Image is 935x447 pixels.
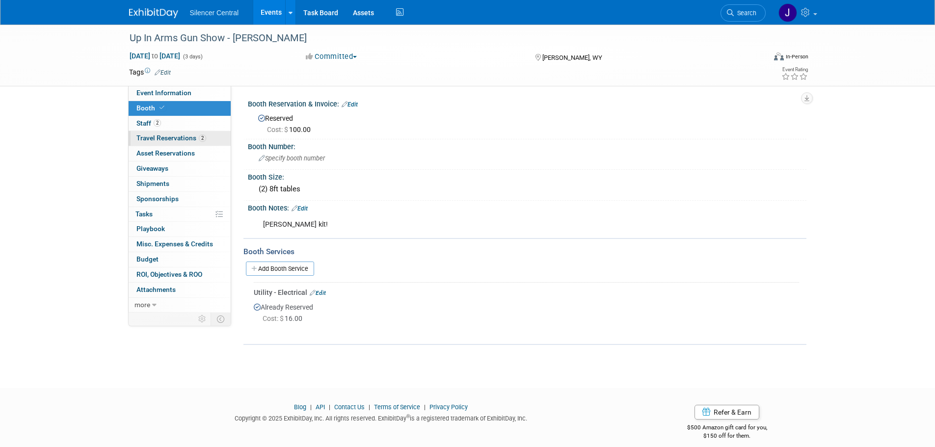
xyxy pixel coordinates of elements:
span: | [366,403,373,411]
div: Event Rating [781,67,808,72]
a: Playbook [129,222,231,237]
span: Booth [136,104,166,112]
a: Privacy Policy [429,403,468,411]
span: Silencer Central [190,9,239,17]
a: Asset Reservations [129,146,231,161]
div: Up In Arms Gun Show - [PERSON_NAME] [126,29,751,47]
span: 2 [199,134,206,142]
span: Giveaways [136,164,168,172]
span: | [422,403,428,411]
a: Contact Us [334,403,365,411]
a: Budget [129,252,231,267]
span: 16.00 [263,315,306,322]
span: Attachments [136,286,176,293]
a: Booth [129,101,231,116]
a: API [316,403,325,411]
div: Event Format [708,51,809,66]
a: Edit [155,69,171,76]
div: Booth Number: [248,139,806,152]
span: Asset Reservations [136,149,195,157]
div: Utility - Electrical [254,288,799,297]
a: Tasks [129,207,231,222]
i: Booth reservation complete [160,105,164,110]
span: | [326,403,333,411]
span: | [308,403,314,411]
span: Cost: $ [263,315,285,322]
span: Tasks [135,210,153,218]
span: 2 [154,119,161,127]
span: Sponsorships [136,195,179,203]
span: Specify booth number [259,155,325,162]
td: Tags [129,67,171,77]
a: Terms of Service [374,403,420,411]
div: Copyright © 2025 ExhibitDay, Inc. All rights reserved. ExhibitDay is a registered trademark of Ex... [129,412,634,423]
a: Edit [310,289,326,296]
span: Misc. Expenses & Credits [136,240,213,248]
span: Cost: $ [267,126,289,133]
a: Attachments [129,283,231,297]
a: Blog [294,403,306,411]
a: Shipments [129,177,231,191]
a: Add Booth Service [246,262,314,276]
img: ExhibitDay [129,8,178,18]
img: Jessica Crawford [778,3,797,22]
a: Edit [342,101,358,108]
td: Toggle Event Tabs [211,313,231,325]
div: (2) 8ft tables [255,182,799,197]
div: Booth Services [243,246,806,257]
div: Booth Reservation & Invoice: [248,97,806,109]
a: Giveaways [129,161,231,176]
div: Already Reserved [254,297,799,332]
span: Shipments [136,180,169,187]
div: Reserved [255,111,799,134]
a: Staff2 [129,116,231,131]
img: Format-Inperson.png [774,53,784,60]
a: Misc. Expenses & Credits [129,237,231,252]
a: Travel Reservations2 [129,131,231,146]
span: Playbook [136,225,165,233]
span: 100.00 [267,126,315,133]
span: [PERSON_NAME], WY [542,54,602,61]
div: Booth Notes: [248,201,806,213]
div: [PERSON_NAME] kit! [256,215,698,235]
span: [DATE] [DATE] [129,52,181,60]
a: more [129,298,231,313]
span: to [150,52,160,60]
div: $500 Amazon gift card for you, [648,417,806,440]
sup: ® [406,414,410,419]
a: Refer & Earn [695,405,759,420]
button: Committed [302,52,361,62]
div: In-Person [785,53,808,60]
span: Staff [136,119,161,127]
a: Edit [292,205,308,212]
a: Event Information [129,86,231,101]
a: ROI, Objectives & ROO [129,267,231,282]
span: Search [734,9,756,17]
span: (3 days) [182,53,203,60]
span: ROI, Objectives & ROO [136,270,202,278]
div: $150 off for them. [648,432,806,440]
span: Budget [136,255,159,263]
div: Booth Size: [248,170,806,182]
span: Travel Reservations [136,134,206,142]
a: Search [721,4,766,22]
span: more [134,301,150,309]
span: Event Information [136,89,191,97]
a: Sponsorships [129,192,231,207]
td: Personalize Event Tab Strip [194,313,211,325]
